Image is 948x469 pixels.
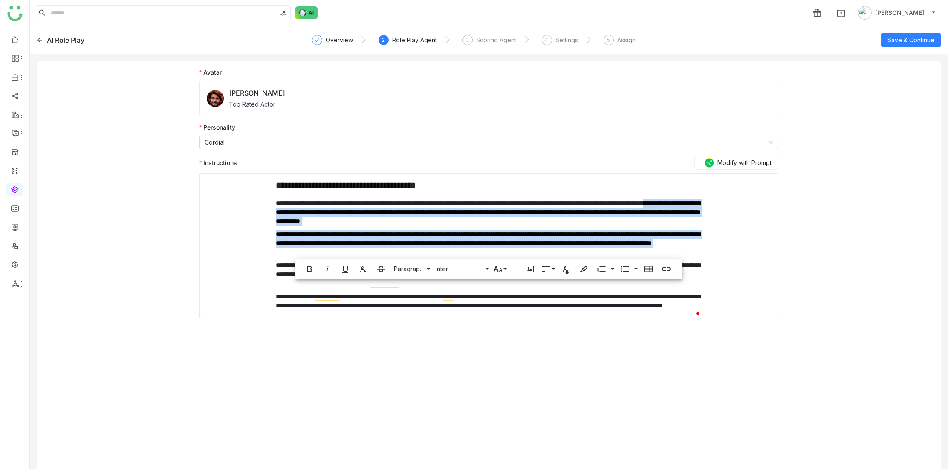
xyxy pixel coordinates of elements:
img: ask-buddy-normal.svg [295,6,318,19]
img: logo [7,6,23,21]
label: Personality [199,123,235,132]
button: [PERSON_NAME] [856,6,938,20]
img: help.svg [837,9,845,18]
span: Save & Continue [887,35,934,45]
button: Bold (⌘B) [301,261,318,278]
span: 3 [466,37,469,43]
span: 5 [607,37,610,43]
span: Inter [434,265,485,272]
span: 2 [382,37,385,43]
div: 4Settings [542,35,578,50]
div: Overview [312,35,353,50]
span: Top Rated Actor [229,100,285,109]
button: Align [540,261,556,278]
button: Unordered List [617,261,633,278]
span: Paragraph Format [392,265,426,272]
div: To enrich screen reader interactions, please activate Accessibility in Grammarly extension settings [276,180,702,319]
span: [PERSON_NAME] [875,8,924,17]
img: search-type.svg [280,10,287,17]
button: Insert Image (⌘P) [522,261,538,278]
button: Italic (⌘I) [319,261,335,278]
div: Settings [555,35,578,45]
button: Unordered List [632,261,639,278]
label: Instructions [199,156,778,170]
div: Scoring Agent [476,35,516,45]
button: Background Color [575,261,592,278]
div: AI Role Play [47,35,84,45]
button: Clear Formatting [355,261,371,278]
span: Modify with Prompt [717,158,772,168]
nz-select-item: Cordial [205,136,773,149]
span: [PERSON_NAME] [229,88,285,98]
span: 4 [545,37,548,43]
button: Insert Link (⌘K) [658,261,674,278]
button: Inter [433,261,490,278]
img: avatar [858,6,872,20]
button: Ordered List [593,261,610,278]
div: 5Assign [604,35,636,50]
button: Underline (⌘U) [337,261,353,278]
div: Role Play Agent [392,35,437,45]
button: Instructions [694,156,778,170]
button: Ordered List [608,261,615,278]
div: Overview [326,35,353,45]
div: 3Scoring Agent [462,35,516,50]
div: 2Role Play Agent [379,35,437,50]
button: Paragraph Format [391,261,431,278]
img: 6891e6b463e656570aba9a5a [207,90,224,107]
button: Save & Continue [881,33,941,47]
button: Insert Table [640,261,656,278]
label: Avatar [199,68,222,77]
div: Assign [617,35,636,45]
button: Strikethrough (⌘S) [373,261,389,278]
button: Text Color [558,261,574,278]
